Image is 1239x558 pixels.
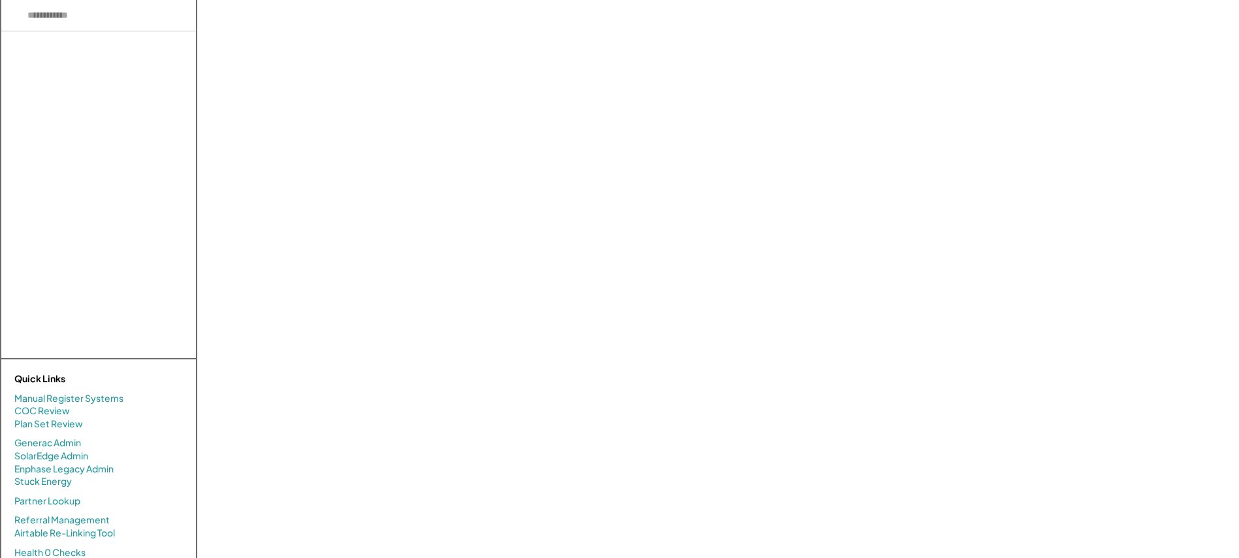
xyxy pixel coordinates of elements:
[14,495,80,508] a: Partner Lookup
[14,527,115,540] a: Airtable Re-Linking Tool
[14,404,70,418] a: COC Review
[14,463,114,476] a: Enphase Legacy Admin
[14,436,81,450] a: Generac Admin
[14,392,123,405] a: Manual Register Systems
[14,372,145,386] div: Quick Links
[14,450,88,463] a: SolarEdge Admin
[14,418,83,431] a: Plan Set Review
[14,514,110,527] a: Referral Management
[14,475,72,488] a: Stuck Energy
